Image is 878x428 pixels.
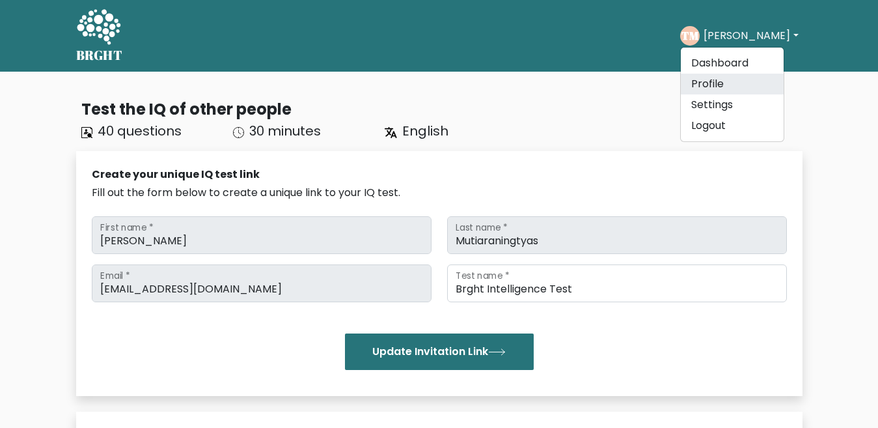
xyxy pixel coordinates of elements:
[681,53,784,74] a: Dashboard
[681,115,784,136] a: Logout
[76,5,123,66] a: BRGHT
[76,48,123,63] h5: BRGHT
[92,167,787,182] div: Create your unique IQ test link
[92,264,432,302] input: Email
[81,98,803,121] div: Test the IQ of other people
[249,122,321,140] span: 30 minutes
[345,334,534,370] button: Update Invitation Link
[92,216,432,254] input: First name
[447,216,787,254] input: Last name
[700,27,802,44] button: [PERSON_NAME]
[681,74,784,94] a: Profile
[681,94,784,115] a: Settings
[92,185,787,201] div: Fill out the form below to create a unique link to your IQ test.
[681,28,699,43] text: TM
[98,122,182,140] span: 40 questions
[447,264,787,302] input: Test name
[402,122,448,140] span: English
